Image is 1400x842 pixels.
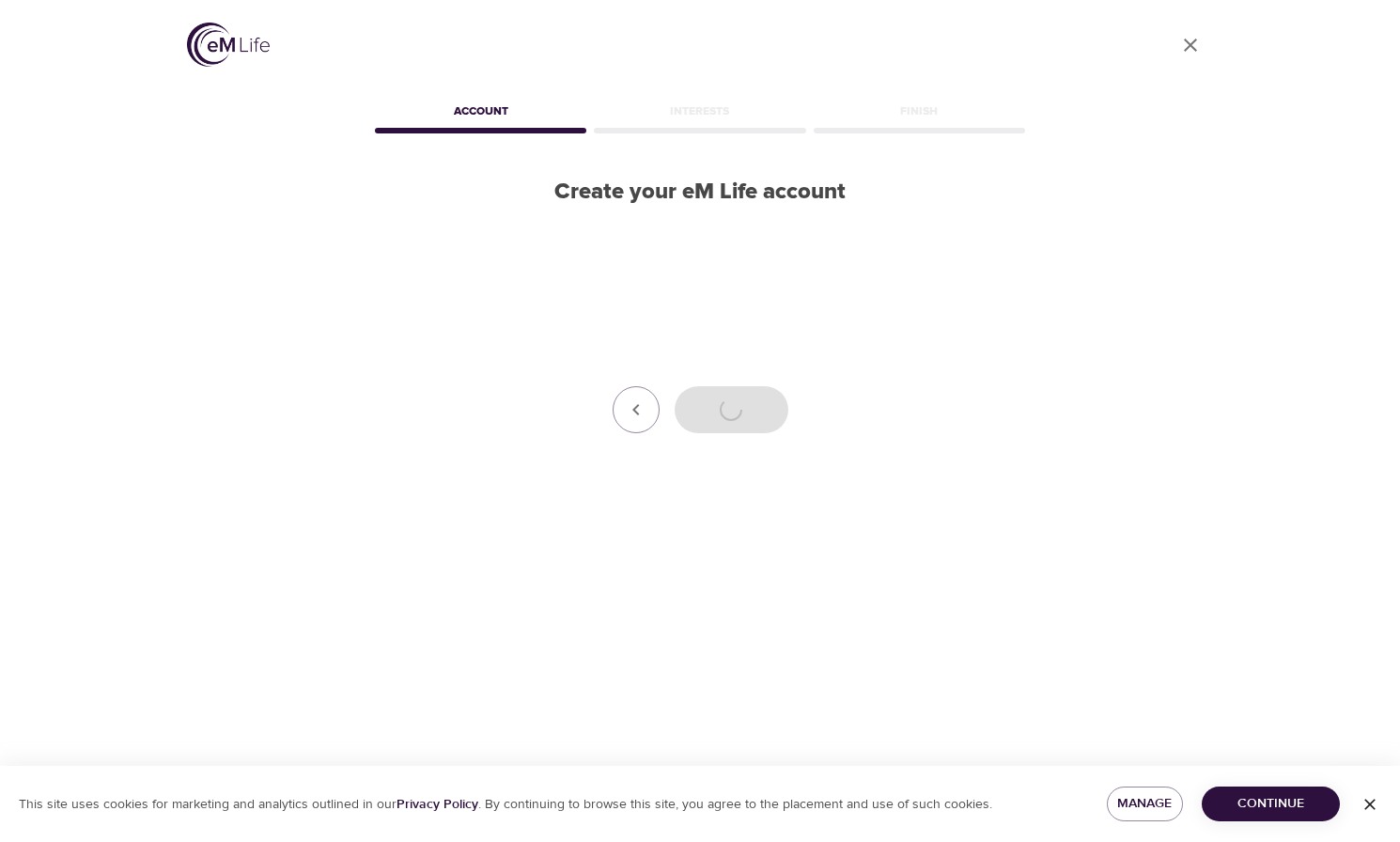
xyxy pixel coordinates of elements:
a: Privacy Policy [397,796,478,813]
span: Continue [1217,792,1325,816]
button: Manage [1107,787,1183,821]
a: close [1168,23,1213,68]
button: Continue [1202,787,1340,821]
img: logo [187,23,270,67]
h2: Create your eM Life account [371,179,1029,206]
span: Manage [1122,792,1168,816]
